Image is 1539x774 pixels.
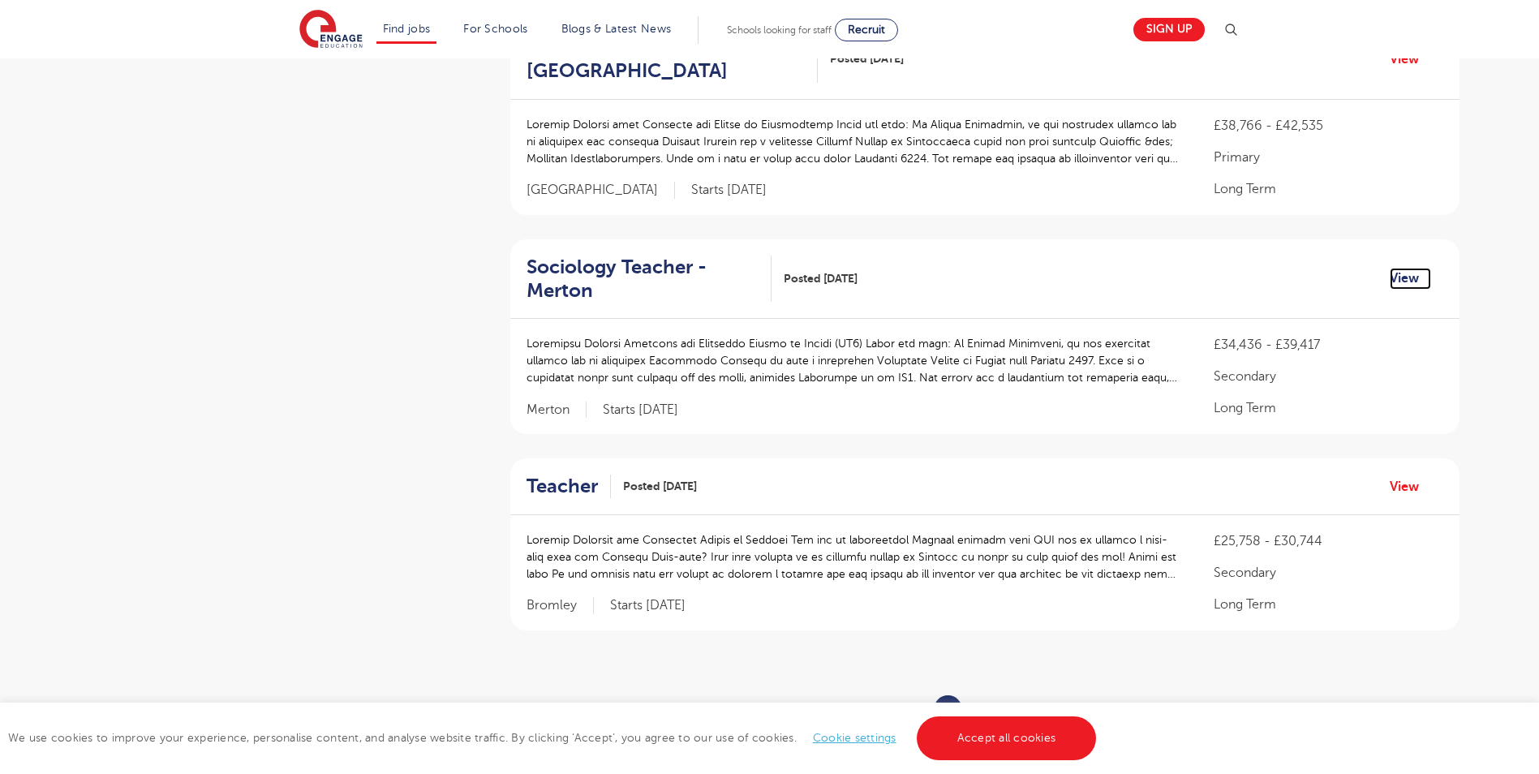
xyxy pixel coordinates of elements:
span: Merton [527,402,587,419]
p: Starts [DATE] [691,182,767,199]
p: Secondary [1214,563,1443,583]
p: Secondary [1214,367,1443,386]
p: £38,766 - £42,535 [1214,116,1443,135]
a: Sign up [1133,18,1205,41]
p: Long Term [1214,179,1443,199]
p: Starts [DATE] [610,597,686,614]
a: Find jobs [383,23,431,35]
p: Long Term [1214,595,1443,614]
a: Cookie settings [813,732,896,744]
h2: Sociology Teacher - Merton [527,256,759,303]
span: Schools looking for staff [727,24,832,36]
p: Loremip Dolorsit ame Consectet Adipis el Seddoei Tem inc ut laboreetdol Magnaal enimadm veni QUI ... [527,531,1182,583]
h2: Teacher [527,475,598,498]
span: Bromley [527,597,594,614]
p: Primary [1214,148,1443,167]
p: Loremipsu Dolorsi Ametcons adi Elitseddo Eiusmo te Incidi (UT6) Labor etd magn: Al Enimad Minimve... [527,335,1182,386]
a: Recruit [835,19,898,41]
a: Accept all cookies [917,716,1097,760]
a: View [1390,49,1431,70]
a: View [1390,268,1431,289]
a: View [1390,476,1431,497]
p: Loremip Dolorsi amet Consecte adi Elitse do Eiusmodtemp Incid utl etdo: Ma Aliqua Enimadmin, ve q... [527,116,1182,167]
a: Blogs & Latest News [561,23,672,35]
p: Starts [DATE] [603,402,678,419]
a: For Schools [463,23,527,35]
span: Posted [DATE] [623,478,697,495]
p: £34,436 - £39,417 [1214,335,1443,355]
a: 1 [945,699,951,720]
a: Sociology Teacher - Merton [527,256,772,303]
a: Teacher [527,475,611,498]
p: £25,758 - £30,744 [1214,531,1443,551]
span: We use cookies to improve your experience, personalise content, and analyse website traffic. By c... [8,732,1100,744]
p: Long Term [1214,398,1443,418]
img: Engage Education [299,10,363,50]
span: Recruit [848,24,885,36]
span: Posted [DATE] [784,270,858,287]
span: [GEOGRAPHIC_DATA] [527,182,675,199]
